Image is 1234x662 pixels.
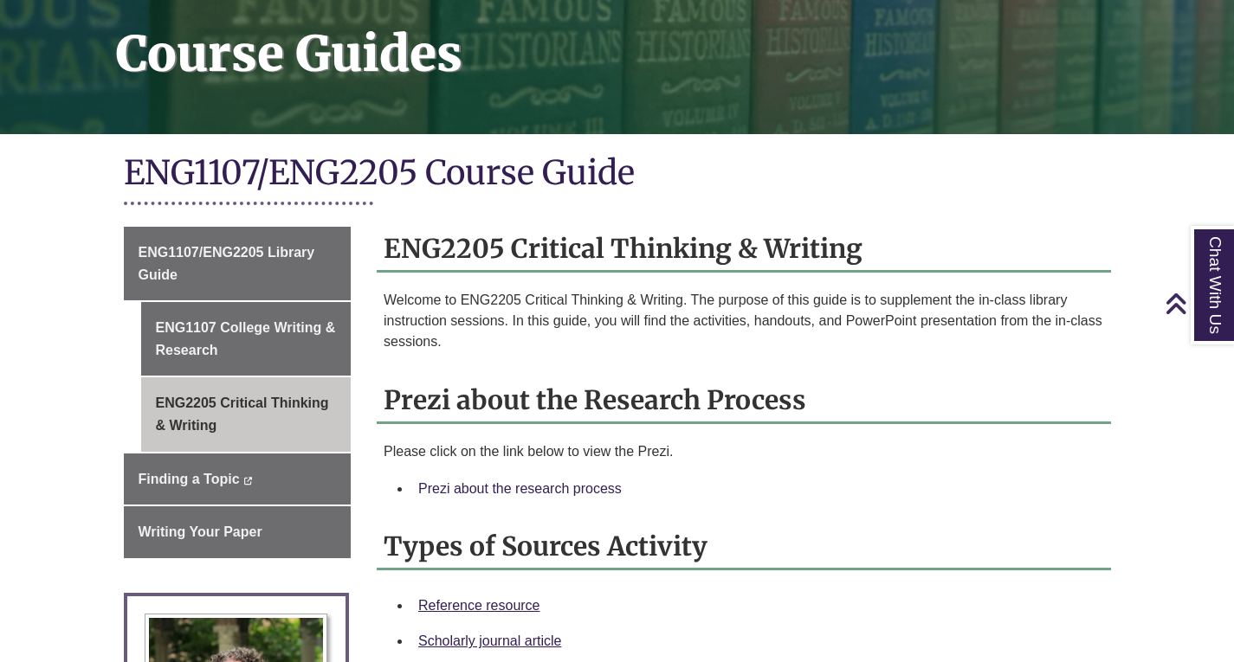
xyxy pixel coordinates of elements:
[141,302,352,376] a: ENG1107 College Writing & Research
[139,245,315,282] span: ENG1107/ENG2205 Library Guide
[418,481,622,496] a: Prezi about the research process
[384,290,1104,352] p: Welcome to ENG2205 Critical Thinking & Writing. The purpose of this guide is to supplement the in...
[124,506,352,558] a: Writing Your Paper
[139,472,240,486] span: Finding a Topic
[384,441,1104,462] p: Please click on the link below to view the Prezi.
[418,598,540,613] a: Reference resource
[139,524,262,539] span: Writing Your Paper
[124,227,352,300] a: ENG1107/ENG2205 Library Guide
[124,453,352,505] a: Finding a Topic
[377,378,1111,424] h2: Prezi about the Research Process
[141,377,352,451] a: ENG2205 Critical Thinking & Writing
[418,633,561,648] a: Scholarly journal article
[1165,292,1230,315] a: Back to Top
[377,524,1111,570] h2: Types of Sources Activity
[243,477,253,485] i: This link opens in a new window
[124,151,1111,197] h1: ENG1107/ENG2205 Course Guide
[377,227,1111,273] h2: ENG2205 Critical Thinking & Writing
[124,227,352,558] div: Guide Page Menu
